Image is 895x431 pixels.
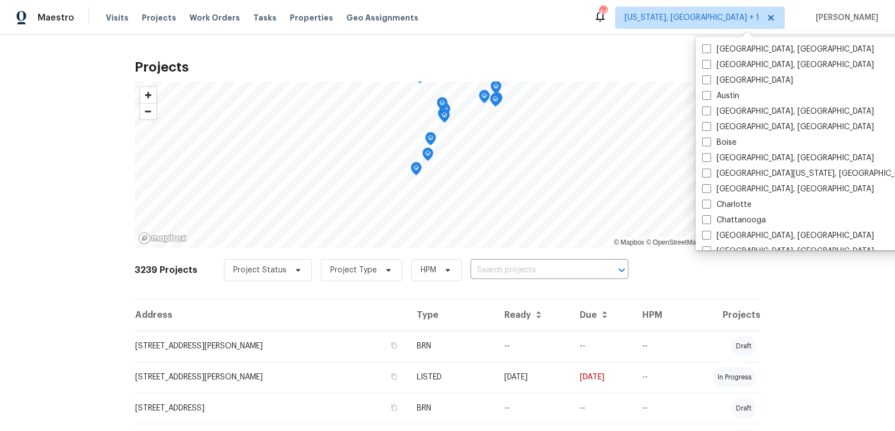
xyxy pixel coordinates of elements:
[702,44,874,55] label: [GEOGRAPHIC_DATA], [GEOGRAPHIC_DATA]
[439,109,450,126] div: Map marker
[439,103,451,120] div: Map marker
[633,331,684,362] td: --
[614,239,645,246] a: Mapbox
[571,300,633,331] th: Due
[646,239,700,246] a: OpenStreetMap
[346,12,418,23] span: Geo Assignments
[492,92,503,109] div: Map marker
[571,362,633,393] td: [DATE]
[408,331,495,362] td: BRN
[702,230,874,241] label: [GEOGRAPHIC_DATA], [GEOGRAPHIC_DATA]
[135,62,761,73] h2: Projects
[135,393,408,424] td: [STREET_ADDRESS]
[702,121,874,133] label: [GEOGRAPHIC_DATA], [GEOGRAPHIC_DATA]
[702,215,766,226] label: Chattanooga
[599,7,607,18] div: 44
[330,265,377,276] span: Project Type
[732,336,756,356] div: draft
[470,262,597,279] input: Search projects
[702,246,874,257] label: [GEOGRAPHIC_DATA], [GEOGRAPHIC_DATA]
[142,12,176,23] span: Projects
[702,75,793,86] label: [GEOGRAPHIC_DATA]
[571,331,633,362] td: --
[438,108,449,125] div: Map marker
[495,300,571,331] th: Ready
[408,300,495,331] th: Type
[135,82,761,248] canvas: Map
[422,148,433,165] div: Map marker
[702,153,874,164] label: [GEOGRAPHIC_DATA], [GEOGRAPHIC_DATA]
[140,87,156,103] button: Zoom in
[702,199,751,210] label: Charlotte
[633,393,684,424] td: --
[38,12,74,23] span: Maestro
[135,362,408,393] td: [STREET_ADDRESS][PERSON_NAME]
[389,403,399,413] button: Copy Address
[135,265,197,276] h2: 3239 Projects
[811,12,878,23] span: [PERSON_NAME]
[140,104,156,119] span: Zoom out
[702,137,737,148] label: Boise
[140,103,156,119] button: Zoom out
[684,300,761,331] th: Projects
[702,106,874,117] label: [GEOGRAPHIC_DATA], [GEOGRAPHIC_DATA]
[190,12,240,23] span: Work Orders
[495,331,571,362] td: --
[290,12,333,23] span: Properties
[713,367,756,387] div: in progress
[495,362,571,393] td: [DATE]
[135,331,408,362] td: [STREET_ADDRESS][PERSON_NAME]
[389,341,399,351] button: Copy Address
[495,393,571,424] td: --
[571,393,633,424] td: --
[479,90,490,107] div: Map marker
[437,97,448,114] div: Map marker
[253,14,277,22] span: Tasks
[421,265,436,276] span: HPM
[408,393,495,424] td: BRN
[633,362,684,393] td: --
[138,232,187,245] a: Mapbox homepage
[732,398,756,418] div: draft
[633,300,684,331] th: HPM
[135,300,408,331] th: Address
[490,80,502,98] div: Map marker
[702,90,739,102] label: Austin
[389,372,399,382] button: Copy Address
[490,93,501,110] div: Map marker
[625,12,759,23] span: [US_STATE], [GEOGRAPHIC_DATA] + 1
[233,265,287,276] span: Project Status
[425,132,436,149] div: Map marker
[408,362,495,393] td: LISTED
[702,59,874,70] label: [GEOGRAPHIC_DATA], [GEOGRAPHIC_DATA]
[411,162,422,179] div: Map marker
[614,262,630,278] button: Open
[702,184,874,195] label: [GEOGRAPHIC_DATA], [GEOGRAPHIC_DATA]
[106,12,129,23] span: Visits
